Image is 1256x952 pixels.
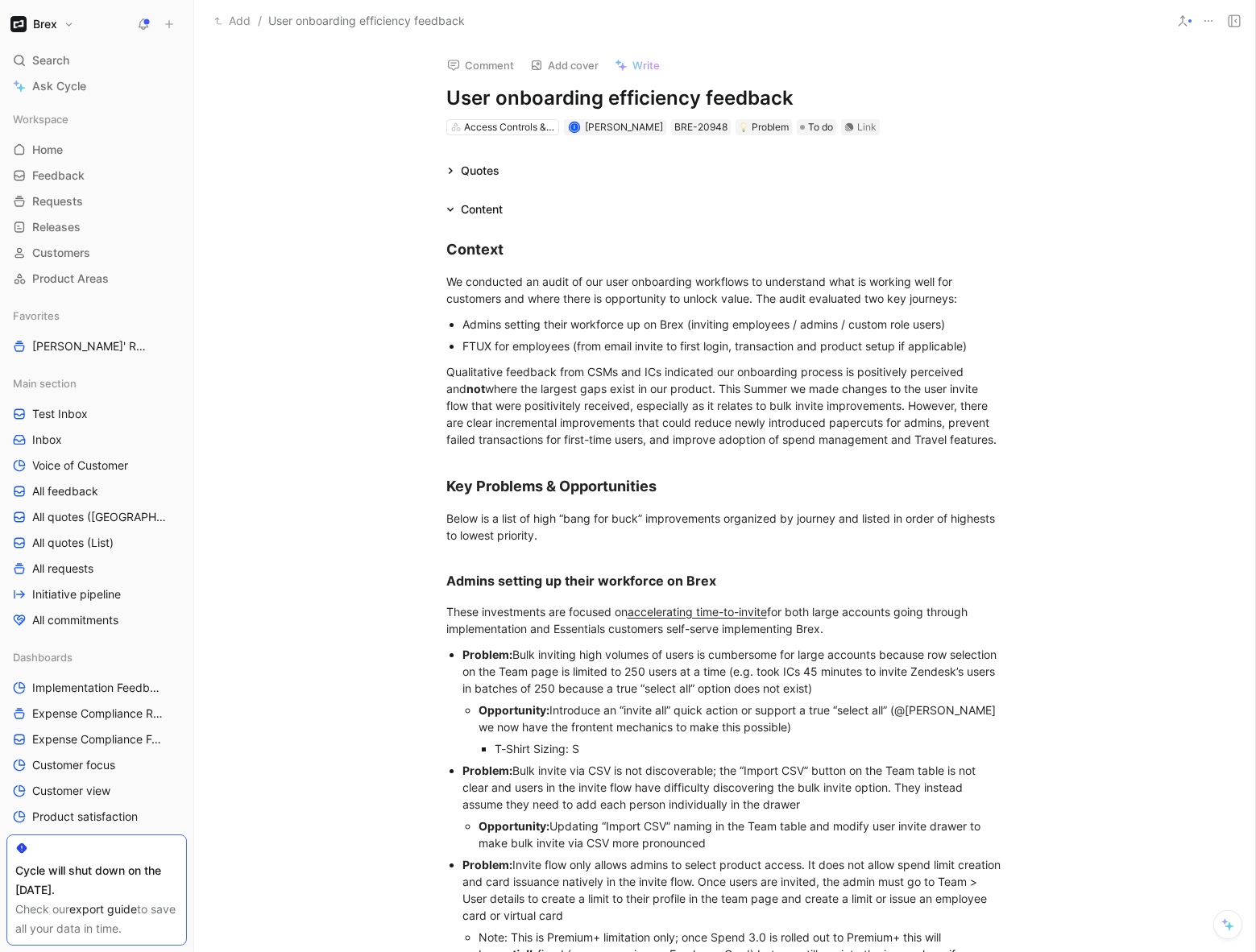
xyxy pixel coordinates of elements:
[210,11,255,31] button: Add
[268,11,465,31] span: User onboarding efficiency feedback
[32,168,85,184] span: Feedback
[6,531,187,555] a: All quotes (List)
[13,308,60,324] span: Favorites
[739,119,789,135] div: Problem
[32,338,151,354] span: [PERSON_NAME]' Requests
[446,510,1004,544] div: Below is a list of high “bang for buck” improvements organized by journey and listed in order of ...
[32,245,90,261] span: Customers
[736,119,792,135] div: 💡Problem
[479,819,549,833] strong: Opportunity:
[32,457,128,474] span: Voice of Customer
[6,334,187,358] a: [PERSON_NAME]' Requests
[32,535,114,551] span: All quotes (List)
[6,645,187,669] div: Dashboards
[466,382,485,395] strong: not
[461,200,503,219] div: Content
[607,54,667,77] button: Write
[479,703,549,717] strong: Opportunity:
[6,107,187,131] div: Workspace
[32,432,62,448] span: Inbox
[462,856,1004,924] div: Invite flow only allows admins to select product access. It does not allow spend limit creation a...
[446,363,1004,448] div: Qualitative feedback from CSMs and ICs indicated our onboarding process is positively perceived a...
[797,119,836,135] div: To do
[6,676,187,700] a: Implementation Feedback
[32,680,165,696] span: Implementation Feedback
[6,267,187,291] a: Product Areas
[6,189,187,213] a: Requests
[32,731,168,747] span: Expense Compliance Feedback
[440,161,506,180] div: Quotes
[13,649,73,665] span: Dashboards
[495,740,1004,757] div: T-Shirt Sizing: S
[446,85,1004,111] h1: User onboarding efficiency feedback
[6,74,187,98] a: Ask Cycle
[462,337,1004,354] div: FTUX for employees (from email invite to first login, transaction and product setup if applicable)
[15,900,178,938] div: Check our to save all your data in time.
[6,402,187,426] a: Test Inbox
[33,17,57,31] h1: Brex
[6,479,187,503] a: All feedback
[808,119,833,135] span: To do
[632,58,660,72] span: Write
[461,161,499,180] div: Quotes
[6,48,187,72] div: Search
[6,163,187,188] a: Feedback
[32,561,93,577] span: All requests
[6,727,187,751] a: Expense Compliance Feedback
[32,406,88,422] span: Test Inbox
[464,119,554,135] div: Access Controls & Permissions
[585,121,663,133] span: [PERSON_NAME]
[6,702,187,726] a: Expense Compliance Requests
[446,241,504,258] strong: Context
[6,582,187,606] a: Initiative pipeline
[446,603,1004,637] div: These investments are focused on for both large accounts going through implementation and Essenti...
[6,805,187,829] a: Product satisfaction
[32,586,121,602] span: Initiative pipeline
[6,371,187,632] div: Main sectionTest InboxInboxVoice of CustomerAll feedbackAll quotes ([GEOGRAPHIC_DATA])All quotes ...
[6,304,187,328] div: Favorites
[570,122,578,131] div: I
[6,779,187,803] a: Customer view
[32,483,98,499] span: All feedback
[462,764,512,777] strong: Problem:
[479,702,1004,735] div: Introduce an “invite all” quick action or support a true “select all” (@[PERSON_NAME] we now have...
[6,371,187,395] div: Main section
[523,54,606,77] button: Add cover
[857,119,877,135] div: Link
[462,648,512,661] strong: Problem:
[32,706,167,722] span: Expense Compliance Requests
[13,375,77,391] span: Main section
[15,861,178,900] div: Cycle will shut down on the [DATE].
[32,219,81,235] span: Releases
[446,478,657,495] strong: Key Problems & Opportunities
[32,193,83,209] span: Requests
[32,757,115,773] span: Customer focus
[440,54,521,77] button: Comment
[462,316,1004,333] div: Admins setting their workforce up on Brex (inviting employees / admins / custom role users)
[6,557,187,581] a: All requests
[32,509,168,525] span: All quotes ([GEOGRAPHIC_DATA])
[462,762,1004,813] div: Bulk invite via CSV is not discoverable; the “Import CSV” button on the Team table is not clear a...
[6,428,187,452] a: Inbox
[32,51,69,70] span: Search
[479,817,1004,851] div: Updating “Import CSV” naming in the Team table and modify user invite drawer to make bulk invite ...
[6,830,187,855] a: VoC External
[32,271,109,287] span: Product Areas
[462,646,1004,697] div: Bulk inviting high volumes of users is cumbersome for large accounts because row selection on the...
[10,16,27,32] img: Brex
[446,273,1004,307] div: We conducted an audit of our user onboarding workflows to understand what is working well for cus...
[258,11,262,31] span: /
[32,809,138,825] span: Product satisfaction
[13,111,68,127] span: Workspace
[6,645,187,932] div: DashboardsImplementation FeedbackExpense Compliance RequestsExpense Compliance FeedbackCustomer f...
[674,119,727,135] div: BRE-20948
[440,200,509,219] div: Content
[739,122,748,132] img: 💡
[6,753,187,777] a: Customer focus
[32,612,118,628] span: All commitments
[32,783,110,799] span: Customer view
[462,858,512,871] strong: Problem:
[32,77,86,96] span: Ask Cycle
[6,138,187,162] a: Home
[6,453,187,478] a: Voice of Customer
